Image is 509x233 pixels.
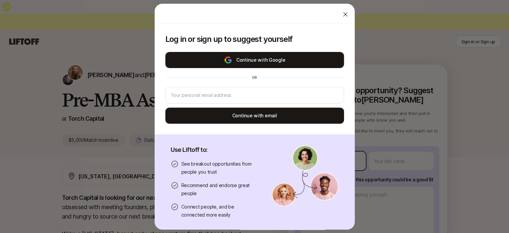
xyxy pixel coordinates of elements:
[272,145,339,207] img: signup-banner
[165,52,344,68] button: Continue with Google
[165,108,344,124] button: Continue with email
[249,75,260,80] div: or
[224,56,232,64] img: google-logo
[181,181,256,197] p: Recommend and endorse great people
[181,160,256,176] p: See breakout opportunities from people you trust
[171,145,256,155] p: Use Liftoff to:
[171,91,338,99] input: Your personal email address
[165,35,344,44] p: Log in or sign up to suggest yourself
[181,203,256,219] p: Connect people, and be connected more easily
